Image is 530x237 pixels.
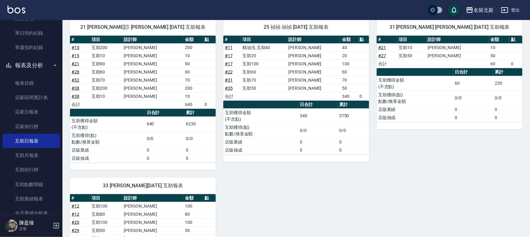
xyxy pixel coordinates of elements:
[241,60,287,68] td: 互助100
[287,52,340,60] td: [PERSON_NAME]
[90,52,122,60] td: 互助10
[183,84,203,92] td: 200
[223,138,299,146] td: 店販業績
[340,52,358,60] td: 20
[358,36,369,44] th: 點
[122,92,183,100] td: [PERSON_NAME]
[122,68,183,76] td: [PERSON_NAME]
[122,194,183,202] th: 設計師
[299,108,338,123] td: 340
[5,219,17,232] img: Person
[90,36,122,44] th: 項目
[2,26,60,40] a: 單日預約紀錄
[340,36,358,44] th: 金額
[72,69,79,74] a: #28
[377,36,523,68] table: a dense table
[183,76,203,84] td: 70
[77,183,208,189] span: 33 [PERSON_NAME][DATE] 互助報表
[70,36,216,109] table: a dense table
[72,61,79,66] a: #21
[340,60,358,68] td: 100
[183,202,203,210] td: 100
[122,202,183,210] td: [PERSON_NAME]
[122,43,183,52] td: [PERSON_NAME]
[338,138,369,146] td: 0
[2,134,60,148] a: 互助日報表
[183,52,203,60] td: 10
[70,131,145,146] td: 互助獲得(點) 點數/換算金額
[223,36,241,44] th: #
[299,101,338,109] th: 日合計
[122,210,183,218] td: [PERSON_NAME]
[183,100,203,108] td: 640
[338,108,369,123] td: 3750
[223,36,369,101] table: a dense table
[509,36,522,44] th: 點
[72,228,79,233] a: #29
[145,146,184,154] td: 0
[384,24,515,30] span: 31 [PERSON_NAME] [PERSON_NAME] [DATE] 互助報表
[426,43,489,52] td: [PERSON_NAME]
[340,76,358,84] td: 70
[90,68,122,76] td: 互助60
[340,92,358,100] td: 340
[183,226,203,234] td: 50
[448,4,460,16] button: save
[397,36,426,44] th: 項目
[70,154,145,162] td: 店販抽成
[2,206,60,220] a: 全店業績分析表
[287,76,340,84] td: [PERSON_NAME]
[145,117,184,131] td: 640
[19,226,51,232] p: 主管
[377,36,397,44] th: #
[225,45,233,50] a: #11
[241,43,287,52] td: 精油洗.互助40
[2,57,60,73] button: 報表及分析
[287,68,340,76] td: [PERSON_NAME]
[287,60,340,68] td: [PERSON_NAME]
[493,91,522,105] td: 0/0
[2,192,60,206] a: 互助業績報表
[397,43,426,52] td: 互助10
[145,131,184,146] td: 0/0
[203,36,216,44] th: 點
[145,154,184,162] td: 0
[378,45,386,50] a: #21
[287,84,340,92] td: [PERSON_NAME]
[2,148,60,163] a: 互助月報表
[70,100,90,108] td: 合計
[72,45,79,50] a: #15
[493,105,522,113] td: 0
[72,94,79,99] a: #38
[122,76,183,84] td: [PERSON_NAME]
[473,6,493,14] div: 名留北新
[90,92,122,100] td: 互助10
[19,220,51,226] h5: 陳盈臻
[90,194,122,202] th: 項目
[377,113,453,122] td: 店販抽成
[493,113,522,122] td: 0
[122,36,183,44] th: 設計師
[72,212,79,217] a: #12
[340,43,358,52] td: 40
[225,78,233,83] a: #31
[2,76,60,90] a: 報表目錄
[225,69,233,74] a: #22
[2,105,60,119] a: 店家日報表
[299,123,338,138] td: 0/0
[90,43,122,52] td: 互助200
[453,68,493,76] th: 日合計
[463,4,496,17] button: 名留北新
[2,40,60,55] a: 單週預約紀錄
[453,105,493,113] td: 0
[183,210,203,218] td: 80
[489,60,510,68] td: 60
[223,101,369,154] table: a dense table
[183,194,203,202] th: 金額
[338,146,369,154] td: 0
[377,76,453,91] td: 互助獲得金額 (不含點)
[225,53,233,58] a: #17
[70,146,145,154] td: 店販業績
[184,109,216,117] th: 累計
[340,68,358,76] td: 60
